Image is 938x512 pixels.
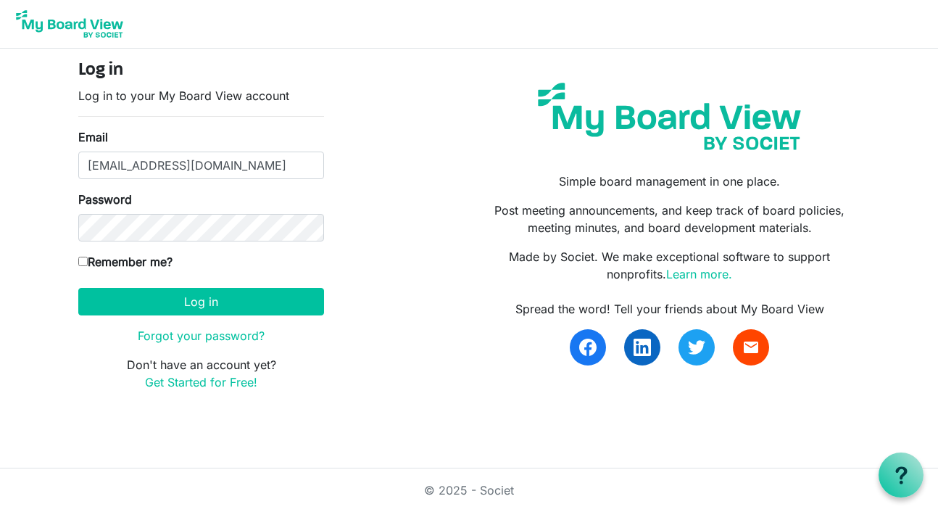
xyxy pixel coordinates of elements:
div: Spread the word! Tell your friends about My Board View [480,300,860,318]
a: Get Started for Free! [145,375,257,389]
a: Learn more. [666,267,732,281]
input: Remember me? [78,257,88,266]
label: Remember me? [78,253,173,271]
img: linkedin.svg [634,339,651,356]
a: Forgot your password? [138,329,265,343]
p: Simple board management in one place. [480,173,860,190]
a: © 2025 - Societ [424,483,514,497]
img: facebook.svg [579,339,597,356]
a: email [733,329,769,366]
p: Made by Societ. We make exceptional software to support nonprofits. [480,248,860,283]
span: email [742,339,760,356]
img: my-board-view-societ.svg [527,72,812,161]
p: Don't have an account yet? [78,356,324,391]
button: Log in [78,288,324,315]
label: Email [78,128,108,146]
p: Post meeting announcements, and keep track of board policies, meeting minutes, and board developm... [480,202,860,236]
h4: Log in [78,60,324,81]
label: Password [78,191,132,208]
img: twitter.svg [688,339,705,356]
img: My Board View Logo [12,6,128,42]
p: Log in to your My Board View account [78,87,324,104]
